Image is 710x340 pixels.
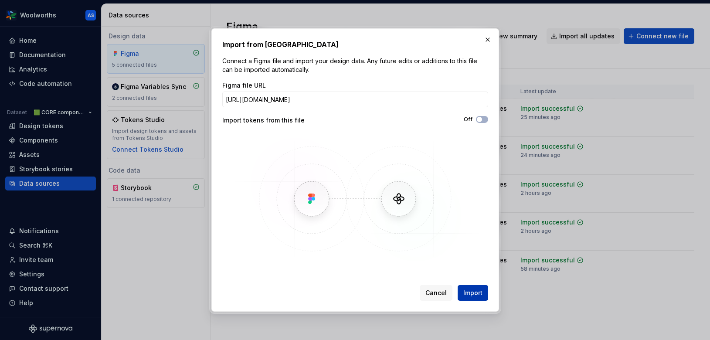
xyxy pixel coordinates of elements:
[222,92,488,107] input: https://figma.com/file/...
[458,285,488,301] button: Import
[420,285,452,301] button: Cancel
[222,81,266,90] label: Figma file URL
[222,39,488,50] h2: Import from [GEOGRAPHIC_DATA]
[222,57,488,74] p: Connect a Figma file and import your design data. Any future edits or additions to this file can ...
[464,116,472,123] label: Off
[463,289,482,297] span: Import
[425,289,447,297] span: Cancel
[222,116,355,125] div: Import tokens from this file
